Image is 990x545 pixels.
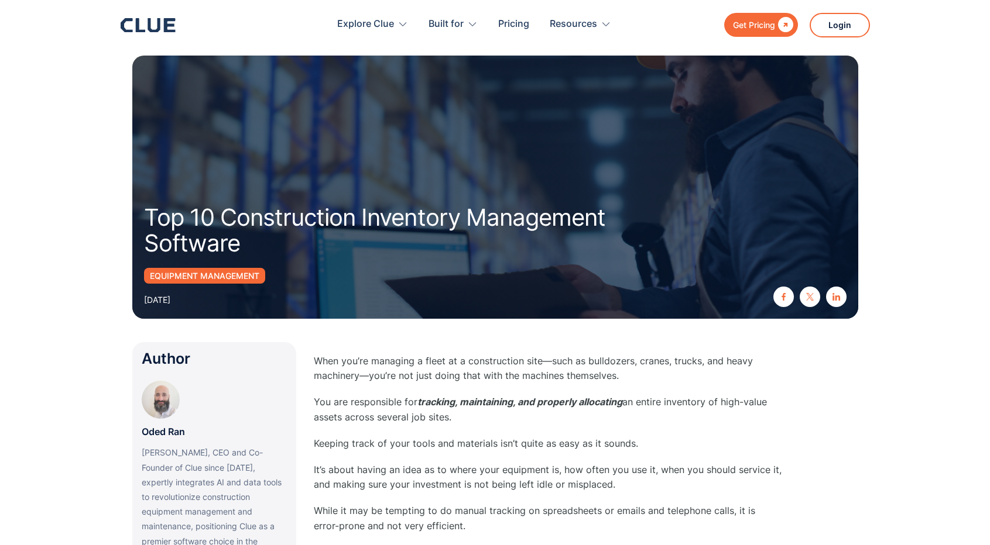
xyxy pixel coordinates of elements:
[314,395,782,424] p: You are responsible for an entire inventory of high-value assets across several job sites.
[733,18,775,32] div: Get Pricing
[144,205,636,256] h1: Top 10 Construction Inventory Management Software
[142,351,287,366] div: Author
[724,13,798,37] a: Get Pricing
[314,354,782,383] p: When you’re managing a fleet at a construction site—such as bulldozers, cranes, trucks, and heavy...
[810,13,870,37] a: Login
[780,293,787,301] img: facebook icon
[429,6,478,43] div: Built for
[429,6,464,43] div: Built for
[337,6,408,43] div: Explore Clue
[806,293,814,301] img: twitter X icon
[550,6,597,43] div: Resources
[144,268,265,284] a: Equipment Management
[144,292,170,307] div: [DATE]
[314,503,782,533] p: While it may be tempting to do manual tracking on spreadsheets or emails and telephone calls, it ...
[775,18,793,32] div: 
[314,436,782,451] p: Keeping track of your tools and materials isn’t quite as easy as it sounds.
[142,381,180,419] img: Oded Ran
[833,293,840,301] img: linkedin icon
[550,6,611,43] div: Resources
[417,396,622,408] em: tracking, maintaining, and properly allocating
[314,463,782,492] p: It’s about having an idea as to where your equipment is, how often you use it, when you should se...
[142,425,185,439] p: Oded Ran
[498,6,529,43] a: Pricing
[337,6,394,43] div: Explore Clue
